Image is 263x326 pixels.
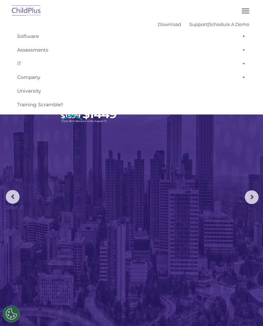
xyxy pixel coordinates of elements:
a: IT [14,57,249,70]
a: Company [14,70,249,84]
img: ChildPlus by Procare Solutions [10,3,42,19]
a: Schedule A Demo [209,22,249,27]
a: Software [14,29,249,43]
button: Cookies Settings [3,305,20,323]
a: Training Scramble!! [14,98,249,111]
a: Assessments [14,43,249,57]
a: Support [189,22,208,27]
a: Download [158,22,181,27]
a: University [14,84,249,98]
font: | [158,22,249,27]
